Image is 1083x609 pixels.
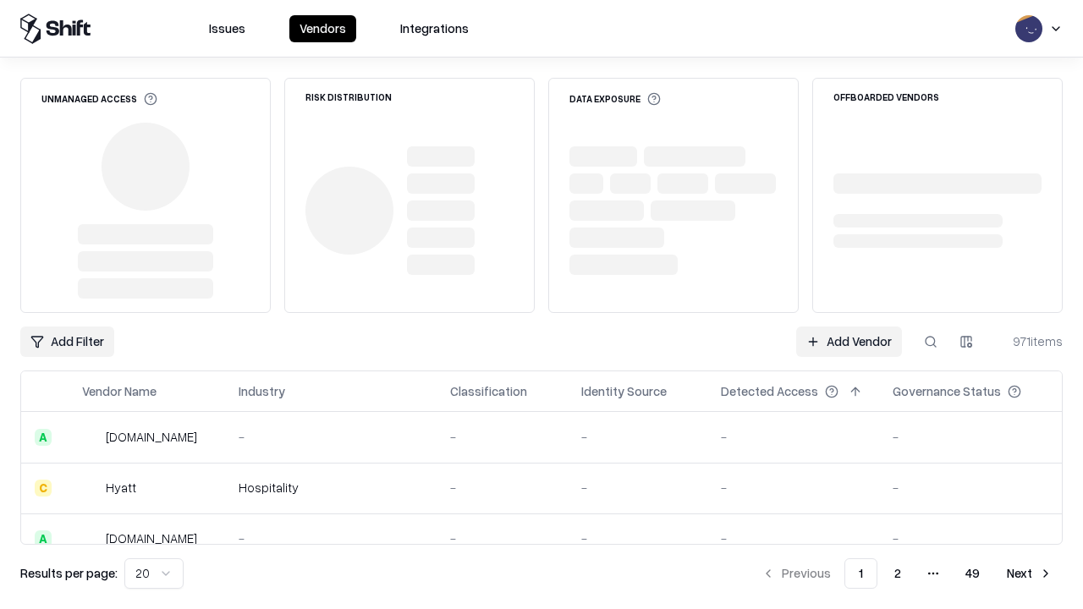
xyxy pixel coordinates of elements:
div: - [581,479,694,497]
div: Detected Access [721,382,818,400]
div: - [893,428,1048,446]
div: Unmanaged Access [41,92,157,106]
div: C [35,480,52,497]
img: primesec.co.il [82,530,99,547]
div: - [239,428,423,446]
div: - [893,529,1048,547]
button: Add Filter [20,326,114,357]
button: Integrations [390,15,479,42]
button: 1 [844,558,877,589]
button: Next [997,558,1063,589]
div: [DOMAIN_NAME] [106,529,197,547]
button: Issues [199,15,256,42]
div: Data Exposure [569,92,661,106]
div: [DOMAIN_NAME] [106,428,197,446]
div: Offboarded Vendors [833,92,939,101]
div: Hyatt [106,479,136,497]
div: - [721,479,866,497]
div: - [893,479,1048,497]
div: Identity Source [581,382,667,400]
div: - [581,428,694,446]
p: Results per page: [20,564,118,582]
nav: pagination [751,558,1063,589]
div: - [721,428,866,446]
a: Add Vendor [796,326,902,357]
div: - [450,479,554,497]
div: A [35,429,52,446]
div: - [239,529,423,547]
div: - [450,529,554,547]
div: Governance Status [893,382,1001,400]
div: Vendor Name [82,382,157,400]
button: 2 [881,558,915,589]
div: - [450,428,554,446]
img: Hyatt [82,480,99,497]
div: Hospitality [239,479,423,497]
div: A [35,530,52,547]
div: Industry [239,382,285,400]
div: - [581,529,694,547]
button: Vendors [289,15,356,42]
div: Classification [450,382,527,400]
button: 49 [952,558,993,589]
div: - [721,529,866,547]
img: intrado.com [82,429,99,446]
div: Risk Distribution [305,92,392,101]
div: 971 items [995,332,1063,350]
